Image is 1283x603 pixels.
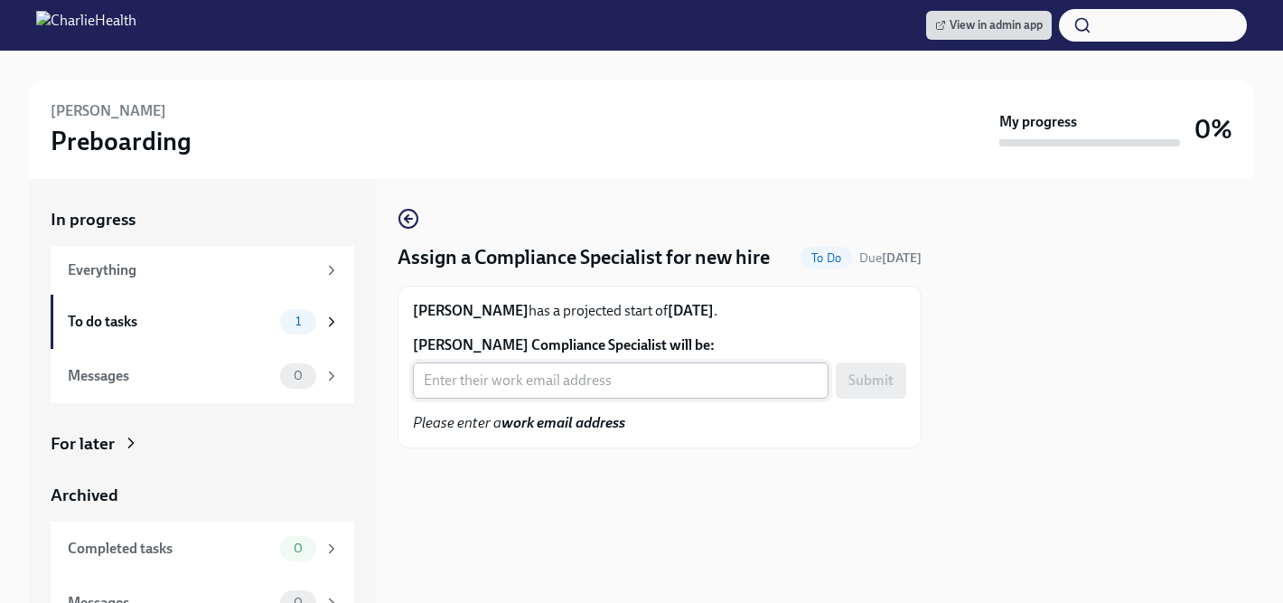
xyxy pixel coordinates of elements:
p: has a projected start of . [413,301,906,321]
img: CharlieHealth [36,11,136,40]
input: Enter their work email address [413,363,829,399]
span: September 27th, 2025 09:00 [859,250,922,267]
strong: [DATE] [882,250,922,266]
em: Please enter a [413,414,625,431]
a: Everything [51,246,354,295]
h6: [PERSON_NAME] [51,101,166,121]
h4: Assign a Compliance Specialist for new hire [398,244,770,271]
a: Archived [51,484,354,507]
div: Everything [68,260,316,280]
label: [PERSON_NAME] Compliance Specialist will be: [413,335,906,355]
strong: [DATE] [668,302,714,319]
h3: Preboarding [51,125,192,157]
strong: work email address [501,414,625,431]
a: Completed tasks0 [51,522,354,576]
span: 1 [285,315,312,328]
div: For later [51,432,115,456]
span: 0 [283,369,314,382]
a: In progress [51,208,354,231]
span: View in admin app [935,16,1043,34]
span: To Do [801,251,852,265]
div: Messages [68,366,273,386]
span: 0 [283,542,314,555]
div: Completed tasks [68,539,273,559]
h3: 0% [1194,113,1232,146]
a: For later [51,432,354,456]
a: Messages0 [51,349,354,403]
a: To do tasks1 [51,295,354,349]
strong: My progress [999,112,1077,132]
strong: [PERSON_NAME] [413,302,529,319]
span: Due [859,250,922,266]
div: To do tasks [68,312,273,332]
a: View in admin app [926,11,1052,40]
